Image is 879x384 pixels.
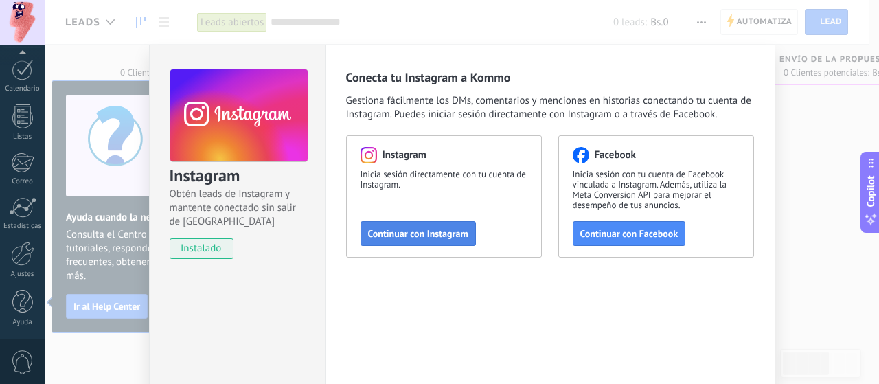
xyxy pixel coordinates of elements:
[170,188,307,229] span: Obtén leads de Instagram y mantente conectado sin salir de [GEOGRAPHIC_DATA]
[3,133,43,142] div: Listas
[864,175,878,207] span: Copilot
[3,222,43,231] div: Estadísticas
[595,148,636,162] span: Facebook
[170,165,307,188] h3: Instagram
[361,169,527,190] span: Inicia sesión directamente con tu cuenta de Instagram.
[573,169,740,210] span: Inicia sesión con tu cuenta de Facebook vinculada a Instagram. Además, utiliza la Meta Conversion...
[580,229,678,238] span: Continuar con Facebook
[368,229,468,238] span: Continuar con Instagram
[346,94,754,122] span: Gestiona fácilmente los DMs, comentarios y menciones en historias conectando tu cuenta de Instagr...
[361,221,476,246] button: Continuar con Instagram
[383,148,426,162] span: Instagram
[346,69,511,86] span: Conecta tu Instagram a Kommo
[3,318,43,327] div: Ayuda
[3,270,43,279] div: Ajustes
[573,221,686,246] button: Continuar con Facebook
[3,177,43,186] div: Correo
[170,238,233,259] span: instalado
[3,84,43,93] div: Calendario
